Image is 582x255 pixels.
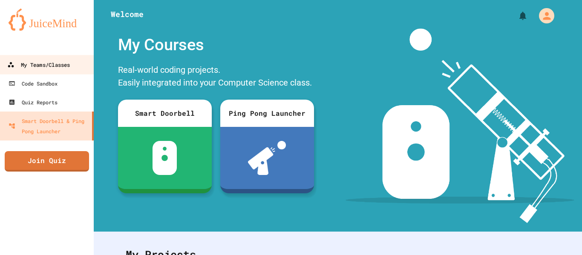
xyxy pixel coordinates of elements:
[346,29,574,223] img: banner-image-my-projects.png
[9,116,89,136] div: Smart Doorbell & Ping Pong Launcher
[9,78,58,89] div: Code Sandbox
[220,100,314,127] div: Ping Pong Launcher
[114,61,318,93] div: Real-world coding projects. Easily integrated into your Computer Science class.
[248,141,286,175] img: ppl-with-ball.png
[9,97,58,107] div: Quiz Reports
[118,100,212,127] div: Smart Doorbell
[9,9,85,31] img: logo-orange.svg
[530,6,556,26] div: My Account
[502,9,530,23] div: My Notifications
[5,151,89,172] a: Join Quiz
[7,60,70,70] div: My Teams/Classes
[114,29,318,61] div: My Courses
[153,141,177,175] img: sdb-white.svg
